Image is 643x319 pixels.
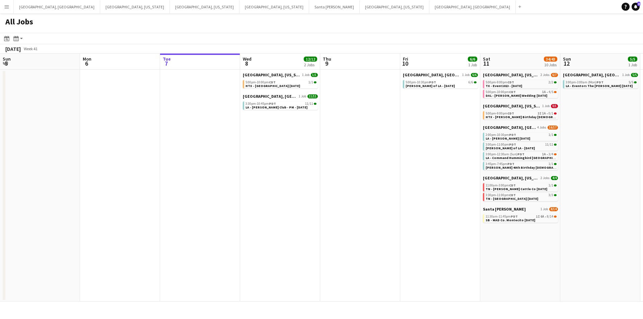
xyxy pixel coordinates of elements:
a: [GEOGRAPHIC_DATA], [US_STATE]1 Job1/1 [243,72,318,77]
span: 1 Job [299,94,306,98]
a: 3:00pm-3:00am (Mon)PDT5/5LA - Eventors The [PERSON_NAME] [DATE] [566,80,637,88]
span: 5/5 [634,81,637,83]
span: CDT [509,193,516,197]
span: 1/1 [554,163,557,165]
span: 5/5 [629,81,633,84]
span: 8/14 [547,215,553,218]
span: 5/5 [631,73,638,77]
span: HTX - Post Oak Hotel 10.8.25 [245,84,300,88]
span: 1/1 [308,81,313,84]
div: [GEOGRAPHIC_DATA], [GEOGRAPHIC_DATA]1 Job11/113:30pm-10:45pmPDT11/11LA - [PERSON_NAME] Club - PM ... [243,94,318,111]
span: 5:00pm-9:00pm [486,112,514,115]
span: 5:00pm-9:00pm [486,81,514,84]
button: Santa [PERSON_NAME] [309,0,360,13]
div: [GEOGRAPHIC_DATA], [GEOGRAPHIC_DATA]4 Jobs16/172:00pm-10:30pmPDT1/1LA - [PERSON_NAME] [DATE]3:00p... [483,125,558,175]
span: 11/11 [545,143,553,146]
span: LA - Command Hummingbird Nest Ranch 10.11.25 [486,156,577,160]
span: 6 [82,60,91,67]
span: HTX - Ellena Birthday 10.11.25 [486,115,574,119]
span: Santa Barbara [483,207,526,212]
a: 11:30am-11:45pmPDT1I6A•8/14SB - MAD Co. Montecito [DATE] [486,214,557,222]
span: 6/6 [468,57,477,62]
div: [GEOGRAPHIC_DATA], [US_STATE]2 Jobs4/411:00am-3:00pmCDT1/1TN - [PERSON_NAME] Cattle Co [DATE]3:30... [483,175,558,207]
span: 11:30am-11:45pm [486,215,518,218]
span: 5:00pm-10:00pm [245,81,276,84]
a: 3:00pm-12:30am (Sun)PDT1A•3/4LA - Command Hummingbird [GEOGRAPHIC_DATA] [DATE] [486,152,557,160]
span: 11:00am-3:00pm [486,184,516,187]
span: 6/6 [471,73,478,77]
span: 2/2 [554,81,557,83]
a: 11:00am-3:00pmCDT1/1TN - [PERSON_NAME] Cattle Co [DATE] [486,183,557,191]
span: 8/14 [554,216,557,218]
span: Los Angeles, CA [403,72,461,77]
span: PDT [517,152,524,156]
span: 1/1 [554,134,557,136]
button: [GEOGRAPHIC_DATA], [US_STATE] [239,0,309,13]
span: 6A [541,215,544,218]
span: 1A [542,90,546,94]
span: 1/1 [554,184,557,186]
span: CDT [507,80,514,84]
span: 5 [2,60,11,67]
a: 2:00pm-10:30pmPDT1/1LA - [PERSON_NAME] [DATE] [486,133,557,140]
span: 1A [542,112,546,115]
span: 2/2 [549,81,553,84]
span: 3:30pm-11:00pm [486,193,516,197]
a: [GEOGRAPHIC_DATA], [US_STATE]1 Job0/1 [483,103,558,108]
span: Sun [563,56,571,62]
span: 8/14 [549,207,558,211]
span: 34/43 [544,57,557,62]
span: 11 [482,60,490,67]
span: Los Angeles, CA [243,94,297,99]
span: 3:00pm-11:00pm [486,143,516,146]
div: • [486,112,557,115]
span: LA - GT Bartlett 10.11.25 [486,136,530,141]
span: 3:45pm-7:45pm [486,162,514,166]
span: 6/6 [469,81,473,84]
span: Houston, Texas [483,103,541,108]
span: 3I [538,112,542,115]
span: 16/17 [548,126,558,130]
span: 1/1 [314,81,316,83]
a: [GEOGRAPHIC_DATA], [GEOGRAPHIC_DATA]1 Job5/5 [563,72,638,77]
span: OC - Leona 40th Birthday 10.11.25 [486,165,572,170]
span: 5:00pm-10:30pm [406,81,436,84]
button: [GEOGRAPHIC_DATA], [US_STATE] [100,0,170,13]
span: 4 Jobs [537,126,546,130]
span: 1 Job [541,207,548,211]
span: 4/5 [554,91,557,93]
button: [GEOGRAPHIC_DATA], [US_STATE] [360,0,429,13]
span: Nashville, Tennessee [483,175,539,180]
span: 1I [536,215,540,218]
span: Fri [403,56,408,62]
div: [GEOGRAPHIC_DATA], [US_STATE]1 Job1/15:00pm-10:00pmCDT1/1HTX - [GEOGRAPHIC_DATA] [DATE] [243,72,318,94]
a: [GEOGRAPHIC_DATA], [US_STATE]2 Jobs6/7 [483,72,558,77]
button: [GEOGRAPHIC_DATA], [GEOGRAPHIC_DATA] [429,0,516,13]
span: Los Angeles, CA [563,72,621,77]
span: TN - Semler Cattle Co 10.11.25 [486,187,547,191]
span: 10 [402,60,408,67]
div: [DATE] [5,46,21,52]
div: 1 Job [628,62,637,67]
div: [GEOGRAPHIC_DATA], [GEOGRAPHIC_DATA]1 Job5/53:00pm-3:00am (Mon)PDT5/5LA - Eventors The [PERSON_NA... [563,72,638,90]
span: PDT [509,142,516,147]
span: PDT [269,101,276,106]
span: 2 Jobs [541,176,550,180]
span: 1/1 [311,73,318,77]
span: Week 41 [22,46,39,51]
a: 5:00pm-9:00pmCDT3I1A•0/1HTX - [PERSON_NAME] Birthday [DEMOGRAPHIC_DATA] [486,111,557,119]
span: LA - Ebell of LA - 10.11.25 [486,146,535,150]
span: 4/4 [551,176,558,180]
span: 8 [242,60,252,67]
span: 8 [637,2,640,6]
span: CDT [269,80,276,84]
a: 3:30pm-11:00pmCDT3/3TN - [GEOGRAPHIC_DATA] [DATE] [486,193,557,201]
a: 5:00pm-10:00pmCDT1A•4/5DAL - [PERSON_NAME] Wedding [DATE] [486,90,557,97]
div: • [486,153,557,156]
div: 2 Jobs [304,62,317,67]
div: 1 Job [468,62,477,67]
span: Thu [323,56,331,62]
div: [GEOGRAPHIC_DATA], [US_STATE]2 Jobs6/75:00pm-9:00pmCDT2/2TX - Event1013 - [DATE]5:00pm-10:00pmCDT... [483,72,558,103]
span: 1A [542,153,546,156]
a: 3:30pm-10:45pmPDT11/11LA - [PERSON_NAME] Club - PM - [DATE] [245,101,316,109]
